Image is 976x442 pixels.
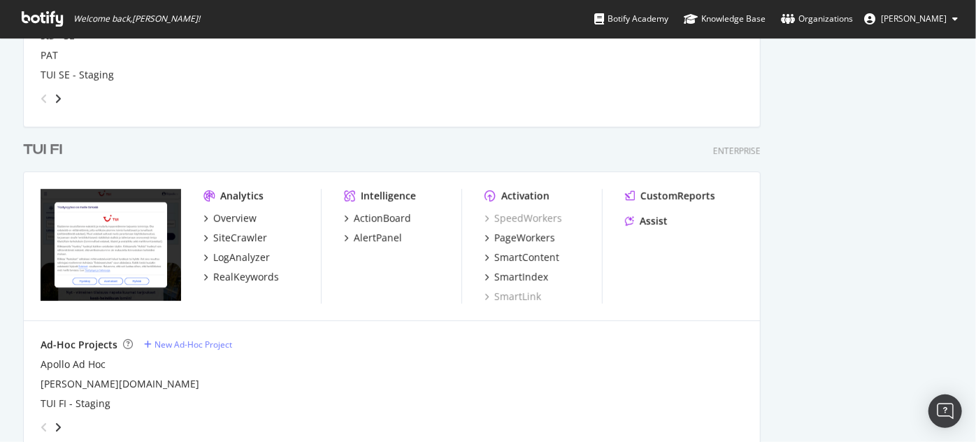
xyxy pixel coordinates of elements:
[354,231,402,245] div: AlertPanel
[625,189,715,203] a: CustomReports
[684,12,766,26] div: Knowledge Base
[23,140,62,160] div: TUI FI
[35,416,53,439] div: angle-left
[41,189,181,301] img: tui.fi
[625,214,668,228] a: Assist
[485,290,541,304] a: SmartLink
[213,231,267,245] div: SiteCrawler
[213,270,279,284] div: RealKeywords
[144,338,232,350] a: New Ad-Hoc Project
[41,357,106,371] a: Apollo Ad Hoc
[213,250,270,264] div: LogAnalyzer
[485,250,559,264] a: SmartContent
[41,338,117,352] div: Ad-Hoc Projects
[73,13,200,24] span: Welcome back, [PERSON_NAME] !
[494,250,559,264] div: SmartContent
[928,394,962,428] div: Open Intercom Messenger
[23,140,68,160] a: TUI FI
[41,68,114,82] a: TUI SE - Staging
[344,231,402,245] a: AlertPanel
[494,231,555,245] div: PageWorkers
[640,214,668,228] div: Assist
[203,211,257,225] a: Overview
[41,377,199,391] a: [PERSON_NAME][DOMAIN_NAME]
[155,338,232,350] div: New Ad-Hoc Project
[781,12,853,26] div: Organizations
[494,270,548,284] div: SmartIndex
[53,420,63,434] div: angle-right
[203,250,270,264] a: LogAnalyzer
[35,87,53,110] div: angle-left
[485,211,562,225] a: SpeedWorkers
[361,189,416,203] div: Intelligence
[485,231,555,245] a: PageWorkers
[213,211,257,225] div: Overview
[344,211,411,225] a: ActionBoard
[594,12,668,26] div: Botify Academy
[485,270,548,284] a: SmartIndex
[640,189,715,203] div: CustomReports
[203,231,267,245] a: SiteCrawler
[853,8,969,30] button: [PERSON_NAME]
[41,48,58,62] a: PAT
[713,145,761,157] div: Enterprise
[203,270,279,284] a: RealKeywords
[41,397,110,411] a: TUI FI - Staging
[220,189,264,203] div: Analytics
[354,211,411,225] div: ActionBoard
[501,189,550,203] div: Activation
[881,13,947,24] span: Kristiina Halme
[53,92,63,106] div: angle-right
